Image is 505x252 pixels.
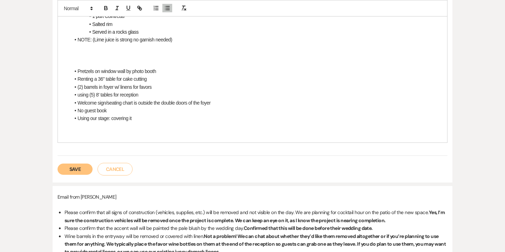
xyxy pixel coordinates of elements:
[70,67,442,75] li: Pretzels on window wall by photo booth
[70,83,442,91] li: (2) barrels in foyer w/ linens for favors
[92,29,139,35] span: Served in a rocks glass
[58,193,447,201] p: Email from [PERSON_NAME]
[65,209,429,215] span: Please confirm that all signs of construction (vehicles, supplies, etc.) will be removed and not ...
[70,114,442,122] li: Using our stage: covering it
[70,91,442,99] li: using (5) 8' tables for reception
[70,75,442,83] li: Renting a 36" table for cake cutting
[70,36,442,44] li: NOTE: (Lime juice is strong no garnish needed)
[65,233,204,239] span: Wine barrels in the entryway will be removed or covered with linen.
[65,209,445,223] strong: Yes, I’m sure the construction vehicles will be removed once the project is complete. We can keep...
[70,99,442,107] li: Welcome sign/seating chart is outside the double doors of the foyer
[92,21,112,27] span: Salted rim
[70,107,442,114] li: No guest book
[97,163,133,175] button: Cancel
[58,164,93,175] button: Save
[244,225,373,231] strong: Confirmed that this will be done before their wedding date.
[65,225,244,231] span: Please confirm that the accent wall will be painted the pale blush by the wedding day.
